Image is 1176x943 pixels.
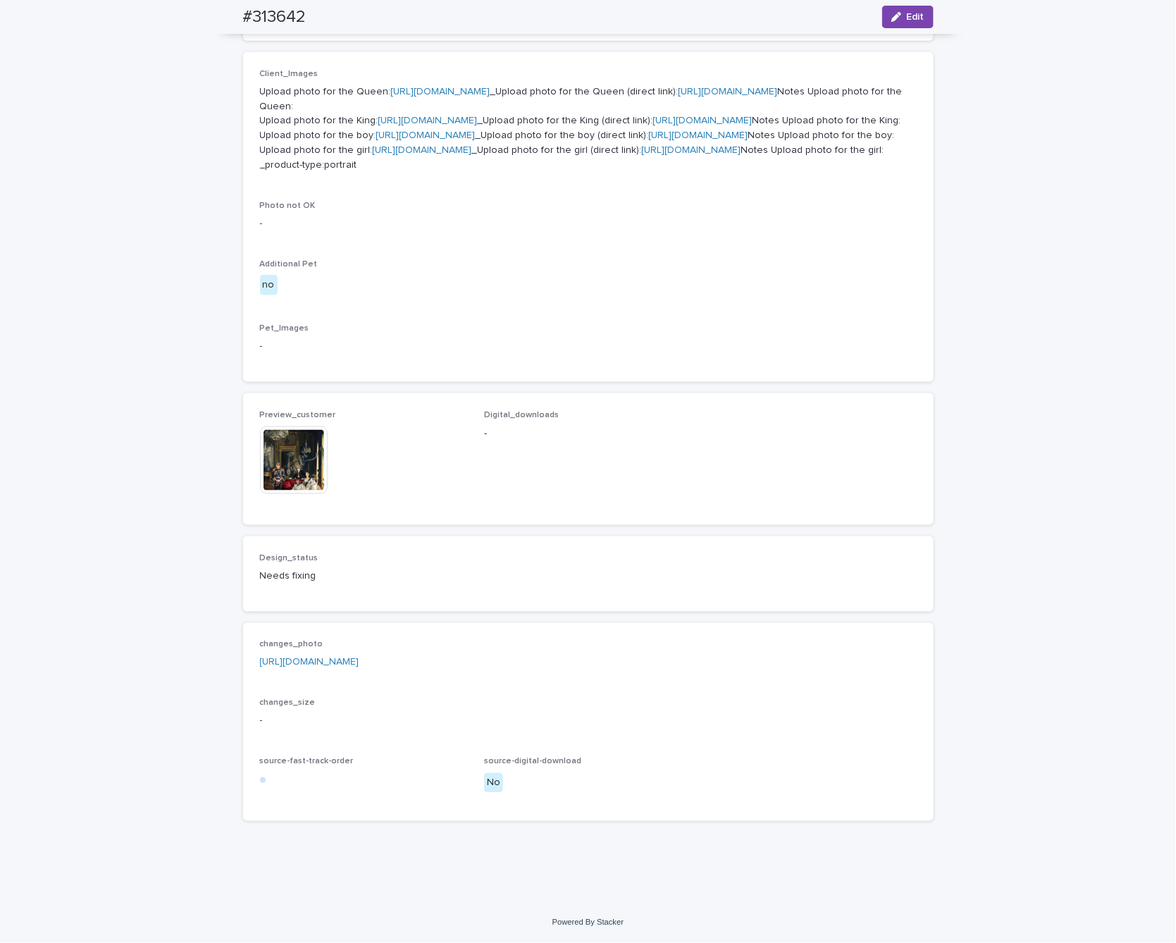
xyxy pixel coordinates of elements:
p: - [260,339,917,354]
span: Preview_customer [260,411,336,419]
button: Edit [882,6,934,28]
a: [URL][DOMAIN_NAME] [653,116,753,125]
h2: #313642 [243,7,307,27]
p: - [484,426,692,441]
span: changes_size [260,699,316,708]
div: no [260,275,278,295]
p: - [260,216,917,231]
a: [URL][DOMAIN_NAME] [260,658,359,667]
a: Powered By Stacker [552,918,624,927]
div: No [484,773,503,794]
span: Edit [907,12,924,22]
span: Photo not OK [260,202,316,210]
a: [URL][DOMAIN_NAME] [378,116,478,125]
a: [URL][DOMAIN_NAME] [391,87,490,97]
a: [URL][DOMAIN_NAME] [649,130,748,140]
a: [URL][DOMAIN_NAME] [642,145,741,155]
span: source-fast-track-order [260,758,354,766]
span: Digital_downloads [484,411,559,419]
span: Additional Pet [260,260,318,269]
span: Client_Images [260,70,318,78]
span: changes_photo [260,641,323,649]
a: [URL][DOMAIN_NAME] [679,87,778,97]
a: [URL][DOMAIN_NAME] [376,130,476,140]
p: Needs fixing [260,569,468,584]
span: Design_status [260,554,318,562]
p: Upload photo for the Queen: _Upload photo for the Queen (direct link): Notes Upload photo for the... [260,85,917,173]
span: Pet_Images [260,324,309,333]
p: - [260,714,917,729]
a: [URL][DOMAIN_NAME] [373,145,472,155]
span: source-digital-download [484,758,581,766]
